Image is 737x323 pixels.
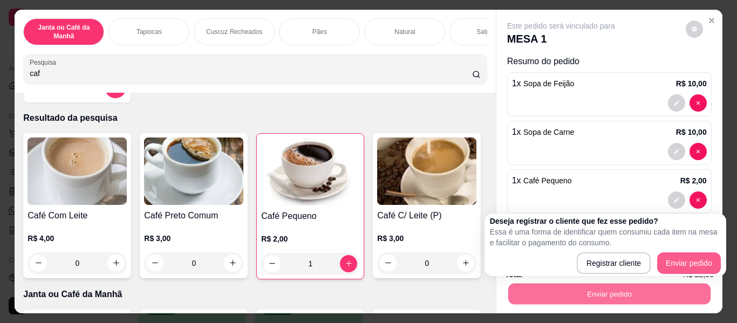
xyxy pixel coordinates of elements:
button: decrease-product-quantity [30,255,47,272]
p: R$ 3,00 [144,233,243,244]
button: decrease-product-quantity [263,255,281,272]
button: decrease-product-quantity [690,143,707,160]
p: Resumo do pedido [507,55,712,68]
p: Janta ou Café da Manhã [32,23,95,40]
img: product-image [28,138,127,205]
button: decrease-product-quantity [146,255,163,272]
button: increase-product-quantity [340,255,357,272]
button: Close [703,12,720,29]
p: Resultado da pesquisa [23,112,487,125]
h4: Café Pequeno [261,210,359,223]
p: R$ 10,00 [676,78,707,89]
h4: Café C/ Leite (P) [377,209,476,222]
button: decrease-product-quantity [668,94,685,112]
button: decrease-product-quantity [690,191,707,209]
p: R$ 2,00 [261,233,359,244]
p: Pães [312,28,327,36]
span: Sopa de Feijão [523,79,574,88]
button: decrease-product-quantity [379,255,397,272]
p: R$ 2,00 [680,175,707,186]
img: product-image [144,138,243,205]
button: Registrar cliente [577,252,651,274]
button: decrease-product-quantity [686,20,703,38]
p: MESA 1 [507,31,615,46]
h2: Deseja registrar o cliente que fez esse pedido? [490,216,721,226]
h4: Café Preto Comum [144,209,243,222]
p: Salgados [476,28,503,36]
span: Sopa de Carne [523,128,574,136]
p: R$ 4,00 [28,233,127,244]
p: R$ 3,00 [377,233,476,244]
label: Pesquisa [30,58,60,67]
button: decrease-product-quantity [668,191,685,209]
p: Cuscuz Recheados [206,28,262,36]
img: product-image [377,138,476,205]
input: Pesquisa [30,68,472,79]
button: increase-product-quantity [224,255,241,272]
img: product-image [261,138,359,205]
p: Natural [394,28,415,36]
p: Essa é uma forma de identificar quem consumiu cada item na mesa e facilitar o pagamento do consumo. [490,226,721,248]
p: Tapiocas [137,28,162,36]
button: Enviar pedido [657,252,721,274]
h4: Café Com Leite [28,209,127,222]
button: increase-product-quantity [457,255,474,272]
button: decrease-product-quantity [690,94,707,112]
p: 1 x [512,126,575,139]
button: increase-product-quantity [107,255,125,272]
p: 1 x [512,77,575,90]
p: Janta ou Café da Manhã [23,288,487,301]
p: R$ 10,00 [676,127,707,138]
span: Café Pequeno [523,176,572,185]
p: 1 x [512,174,572,187]
button: decrease-product-quantity [668,143,685,160]
p: Este pedido será vinculado para [507,20,615,31]
button: Enviar pedido [508,284,710,305]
